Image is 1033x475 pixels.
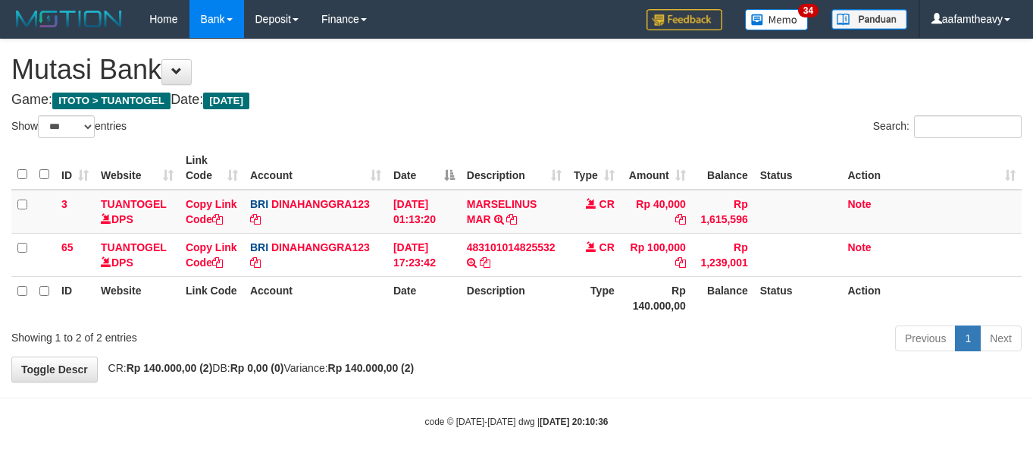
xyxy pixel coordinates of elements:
a: Next [980,326,1022,351]
span: CR [599,241,615,253]
a: 1 [955,326,981,351]
th: Date [387,276,461,319]
th: Balance [692,146,754,190]
img: Feedback.jpg [646,9,722,30]
span: ITOTO > TUANTOGEL [52,93,171,109]
h4: Game: Date: [11,93,1022,108]
a: DINAHANGGRA123 [271,198,370,210]
th: Account [244,276,387,319]
img: MOTION_logo.png [11,8,127,30]
a: Previous [895,326,956,351]
th: Type [568,276,621,319]
th: Amount: activate to sort column ascending [621,146,692,190]
th: Website [95,276,180,319]
h1: Mutasi Bank [11,55,1022,85]
td: DPS [95,233,180,276]
a: Copy Link Code [186,241,237,269]
th: Balance [692,276,754,319]
td: Rp 1,615,596 [692,190,754,234]
label: Search: [873,115,1022,138]
a: Copy DINAHANGGRA123 to clipboard [250,256,261,269]
a: Note [848,198,872,210]
th: Account: activate to sort column ascending [244,146,387,190]
span: CR: DB: Variance: [101,362,415,374]
strong: Rp 140.000,00 (2) [328,362,415,374]
span: BRI [250,198,268,210]
th: Status [754,276,842,319]
a: Copy Rp 100,000 to clipboard [675,256,686,269]
a: Note [848,241,872,253]
span: BRI [250,241,268,253]
strong: Rp 140.000,00 (2) [127,362,213,374]
td: DPS [95,190,180,234]
a: DINAHANGGRA123 [271,241,370,253]
a: Copy Link Code [186,198,237,225]
span: 34 [798,4,819,17]
img: panduan.png [831,9,907,30]
th: Website: activate to sort column ascending [95,146,180,190]
span: 3 [61,198,67,210]
td: Rp 1,239,001 [692,233,754,276]
th: Status [754,146,842,190]
span: 65 [61,241,74,253]
th: Action: activate to sort column ascending [842,146,1022,190]
th: Date: activate to sort column descending [387,146,461,190]
th: Link Code [180,276,244,319]
th: Type: activate to sort column ascending [568,146,621,190]
a: 483101014825532 [467,241,556,253]
a: Toggle Descr [11,357,98,382]
strong: Rp 0,00 (0) [230,362,284,374]
td: Rp 100,000 [621,233,692,276]
a: TUANTOGEL [101,198,167,210]
th: Link Code: activate to sort column ascending [180,146,244,190]
a: TUANTOGEL [101,241,167,253]
select: Showentries [38,115,95,138]
td: [DATE] 01:13:20 [387,190,461,234]
strong: [DATE] 20:10:36 [540,417,608,427]
small: code © [DATE]-[DATE] dwg | [425,417,609,427]
a: MARSELINUS MAR [467,198,537,225]
td: Rp 40,000 [621,190,692,234]
label: Show entries [11,115,127,138]
th: Description: activate to sort column ascending [461,146,568,190]
td: [DATE] 17:23:42 [387,233,461,276]
th: Rp 140.000,00 [621,276,692,319]
img: Button%20Memo.svg [745,9,809,30]
th: ID [55,276,95,319]
th: ID: activate to sort column ascending [55,146,95,190]
span: [DATE] [203,93,249,109]
th: Action [842,276,1022,319]
span: CR [599,198,615,210]
a: Copy MARSELINUS MAR to clipboard [506,213,517,225]
input: Search: [914,115,1022,138]
a: Copy Rp 40,000 to clipboard [675,213,686,225]
th: Description [461,276,568,319]
a: Copy 483101014825532 to clipboard [480,256,490,269]
a: Copy DINAHANGGRA123 to clipboard [250,213,261,225]
div: Showing 1 to 2 of 2 entries [11,324,419,345]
